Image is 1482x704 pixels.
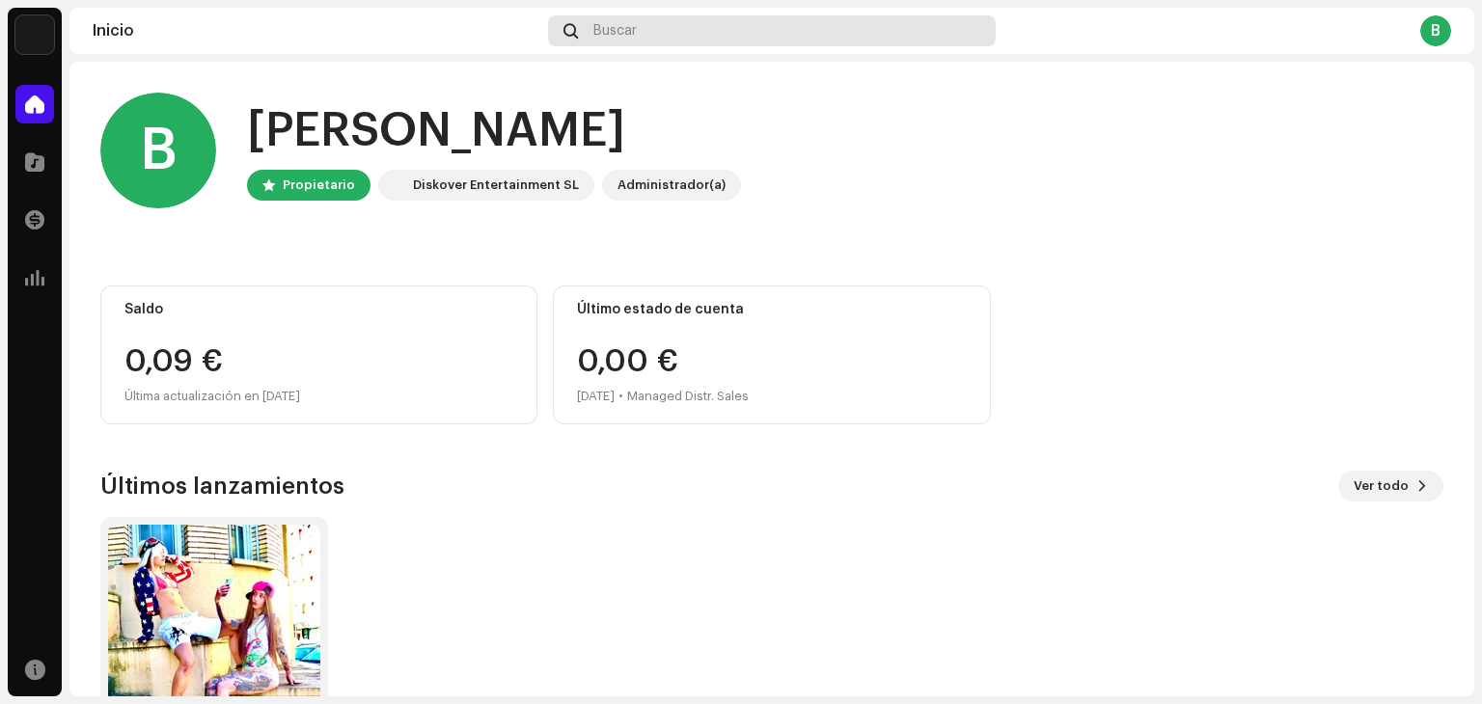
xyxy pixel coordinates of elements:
div: Administrador(a) [617,174,726,197]
re-o-card-value: Último estado de cuenta [553,285,990,424]
span: Ver todo [1354,467,1409,505]
div: [DATE] [577,385,615,408]
div: Managed Distr. Sales [627,385,749,408]
div: Saldo [124,302,513,317]
img: 297a105e-aa6c-4183-9ff4-27133c00f2e2 [382,174,405,197]
div: Propietario [283,174,355,197]
div: [PERSON_NAME] [247,100,741,162]
div: B [1420,15,1451,46]
div: Último estado de cuenta [577,302,966,317]
div: Última actualización en [DATE] [124,385,513,408]
div: • [618,385,623,408]
button: Ver todo [1338,471,1443,501]
div: Diskover Entertainment SL [413,174,579,197]
re-o-card-value: Saldo [100,285,537,424]
img: 297a105e-aa6c-4183-9ff4-27133c00f2e2 [15,15,54,54]
h3: Últimos lanzamientos [100,471,344,501]
div: Inicio [93,23,540,39]
div: B [100,93,216,208]
span: Buscar [593,23,637,39]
